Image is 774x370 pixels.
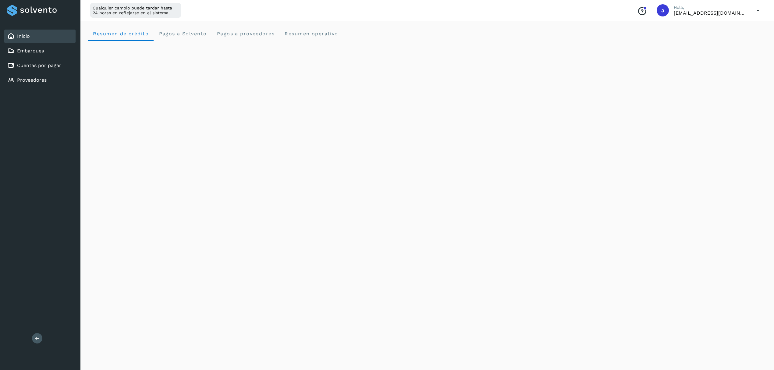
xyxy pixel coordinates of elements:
a: Proveedores [17,77,47,83]
a: Inicio [17,33,30,39]
span: Pagos a Solvento [158,31,207,37]
div: Cualquier cambio puede tardar hasta 24 horas en reflejarse en el sistema. [90,3,181,18]
span: Resumen operativo [284,31,338,37]
span: Pagos a proveedores [216,31,275,37]
a: Embarques [17,48,44,54]
a: Cuentas por pagar [17,62,61,68]
div: Proveedores [4,73,76,87]
p: Hola, [674,5,747,10]
span: Resumen de crédito [93,31,149,37]
div: Cuentas por pagar [4,59,76,72]
div: Embarques [4,44,76,58]
p: acruz@pakmailcentrooperativo.com [674,10,747,16]
div: Inicio [4,30,76,43]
